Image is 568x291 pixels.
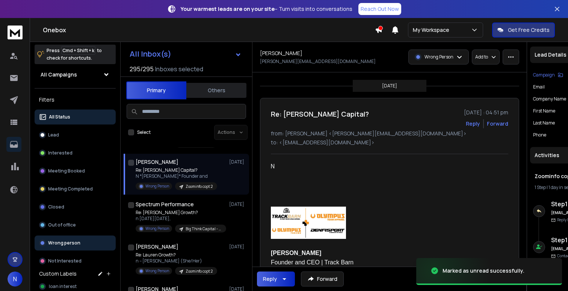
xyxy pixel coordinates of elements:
[130,64,154,73] span: 295 / 295
[487,120,508,127] div: Forward
[186,226,222,232] p: Big Think Capital - LOC
[186,82,246,99] button: Others
[508,26,550,34] p: Get Free Credits
[48,258,82,264] p: Not Interested
[136,210,226,216] p: Re: [PERSON_NAME] Growth?
[136,167,217,173] p: Re: [PERSON_NAME] Capital?
[413,26,452,34] p: My Workspace
[49,114,70,120] p: All Status
[136,216,226,222] p: n [DATE][DATE],
[47,47,102,62] p: Press to check for shortcuts.
[61,46,95,55] span: Cmd + Shift + k
[49,283,77,289] span: loan interest
[271,139,508,146] p: to: <[EMAIL_ADDRESS][DOMAIN_NAME]>
[136,252,217,258] p: Re: Lauren Growth?
[35,67,116,82] button: All Campaigns
[35,163,116,178] button: Meeting Booked
[8,25,23,39] img: logo
[271,109,369,119] h1: Re: [PERSON_NAME] Capital?
[48,222,76,228] p: Out of office
[181,5,352,13] p: – Turn visits into conversations
[35,217,116,232] button: Out of office
[39,270,77,277] h3: Custom Labels
[35,199,116,214] button: Closed
[124,46,248,61] button: All Inbox(s)
[8,271,23,286] button: N
[466,120,480,127] button: Reply
[229,244,246,250] p: [DATE]
[229,159,246,165] p: [DATE]
[533,72,555,78] p: Campaign
[137,129,151,135] label: Select
[186,184,213,189] p: Zoominfo copt 2
[533,120,555,126] p: Last Name
[271,207,400,256] strong: [PERSON_NAME]
[145,183,169,189] p: Wrong Person
[229,201,246,207] p: [DATE]
[136,201,194,208] h1: Spectrum Performance
[535,51,566,58] p: Lead Details
[181,5,275,12] strong: Your warmest leads are on your site
[136,158,178,166] h1: [PERSON_NAME]
[464,109,508,116] p: [DATE] : 04:51 pm
[533,96,566,102] p: Company Name
[533,72,563,78] button: Campaign
[35,94,116,105] h3: Filters
[257,271,295,286] button: Reply
[48,240,80,246] p: Wrong person
[358,3,401,15] a: Reach Out Now
[35,145,116,160] button: Interested
[271,207,346,239] img: AIorK4y4PGavqrO_zLN2TRidoMiacDShIEuk8ImsbSqpfaJWiDGS_sbKkkcVqJ_ocXBAV7oIaVS2cTme9l-b
[35,253,116,268] button: Not Interested
[48,132,59,138] p: Lead
[43,25,375,34] h1: Onebox
[260,49,302,57] h1: [PERSON_NAME]
[35,235,116,250] button: Wrong person
[271,130,508,137] p: from: [PERSON_NAME] <[PERSON_NAME][EMAIL_ADDRESS][DOMAIN_NAME]>
[145,268,169,274] p: Wrong Person
[533,108,555,114] p: First Name
[155,64,203,73] h3: Inboxes selected
[48,168,85,174] p: Meeting Booked
[41,71,77,78] h1: All Campaigns
[35,109,116,124] button: All Status
[424,54,453,60] p: Wrong Person
[492,22,555,37] button: Get Free Credits
[271,259,353,265] span: Founder and CEO | Track Barn
[136,258,217,264] p: n -- [PERSON_NAME] (She/Her)
[130,50,171,58] h1: All Inbox(s)
[48,150,73,156] p: Interested
[382,83,397,89] p: [DATE]
[301,271,344,286] button: Forward
[48,186,93,192] p: Meeting Completed
[35,127,116,142] button: Lead
[533,84,545,90] p: Email
[35,181,116,196] button: Meeting Completed
[535,184,546,190] span: 1 Step
[186,268,213,274] p: Zoominfo copt 2
[533,132,546,138] p: Phone
[136,173,217,179] p: N *[PERSON_NAME]* Founder and
[443,267,524,274] div: Marked as unread successfully.
[475,54,488,60] p: Add to
[126,81,186,99] button: Primary
[263,275,277,283] div: Reply
[260,58,376,64] p: [PERSON_NAME][EMAIL_ADDRESS][DOMAIN_NAME]
[361,5,399,13] p: Reach Out Now
[48,204,64,210] p: Closed
[145,226,169,231] p: Wrong Person
[136,243,178,250] h1: [PERSON_NAME]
